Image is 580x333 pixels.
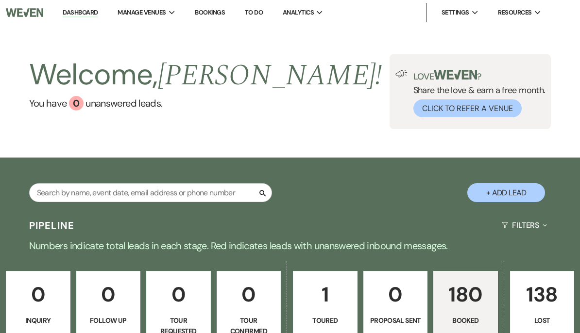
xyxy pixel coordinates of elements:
h2: Welcome, [29,54,382,96]
p: 0 [83,278,135,311]
p: 180 [440,278,492,311]
button: Click to Refer a Venue [413,99,522,117]
input: Search by name, event date, email address or phone number [29,183,272,202]
span: Manage Venues [118,8,166,17]
span: Resources [498,8,531,17]
a: To Do [245,8,263,16]
a: You have 0 unanswered leads. [29,96,382,111]
p: 0 [12,278,64,311]
span: [PERSON_NAME] ! [158,53,382,98]
p: Booked [440,315,492,326]
p: Lost [516,315,568,326]
p: 0 [223,278,275,311]
p: Proposal Sent [370,315,422,326]
p: 1 [299,278,351,311]
p: Toured [299,315,351,326]
img: weven-logo-green.svg [434,70,477,79]
p: Follow Up [83,315,135,326]
p: 0 [370,278,422,311]
a: Dashboard [63,8,98,17]
span: Analytics [283,8,314,17]
span: Settings [442,8,469,17]
button: + Add Lead [467,183,545,202]
button: Filters [498,212,551,238]
div: 0 [69,96,84,111]
a: Bookings [195,8,225,16]
img: Weven Logo [6,2,43,23]
h3: Pipeline [29,219,75,232]
p: 138 [516,278,568,311]
p: Inquiry [12,315,64,326]
p: Love ? [413,70,546,81]
p: 0 [153,278,205,311]
img: loud-speaker-illustration.svg [395,70,408,78]
div: Share the love & earn a free month. [408,70,546,117]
